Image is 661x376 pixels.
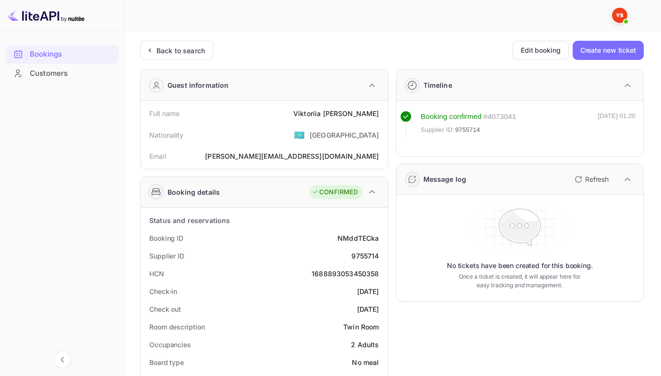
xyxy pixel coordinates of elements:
[149,269,164,279] div: HCN
[421,111,482,122] div: Booking confirmed
[454,272,586,290] p: Once a ticket is created, it will appear here for easy tracking and management.
[357,304,379,314] div: [DATE]
[585,174,609,184] p: Refresh
[483,111,516,122] div: # 4073041
[421,125,455,135] span: Supplier ID:
[612,8,627,23] img: Yandex Support
[310,130,379,140] div: [GEOGRAPHIC_DATA]
[149,304,181,314] div: Check out
[598,111,636,139] div: [DATE] 01:20
[6,45,119,64] div: Bookings
[423,174,467,184] div: Message log
[6,64,119,83] div: Customers
[293,108,379,118] div: Viktoriia [PERSON_NAME]
[351,251,379,261] div: 9755714
[423,80,452,90] div: Timeline
[513,41,569,60] button: Edit booking
[156,46,205,56] div: Back to search
[337,233,379,243] div: NMddTECka
[6,64,119,82] a: Customers
[149,215,230,225] div: Status and reservations
[8,8,84,23] img: LiteAPI logo
[312,188,358,197] div: CONFIRMED
[447,261,593,270] p: No tickets have been created for this booking.
[149,357,184,367] div: Board type
[569,172,613,187] button: Refresh
[30,49,114,60] div: Bookings
[352,357,379,367] div: No meal
[149,233,183,243] div: Booking ID
[294,126,305,143] span: United States
[312,269,379,279] div: 1688893053450358
[357,286,379,296] div: [DATE]
[343,322,379,332] div: Twin Room
[573,41,644,60] button: Create new ticket
[6,45,119,63] a: Bookings
[168,187,220,197] div: Booking details
[149,151,166,161] div: Email
[149,286,177,296] div: Check-in
[149,322,204,332] div: Room description
[30,68,114,79] div: Customers
[351,340,379,350] div: 2 Adults
[168,80,229,90] div: Guest information
[205,151,379,161] div: [PERSON_NAME][EMAIL_ADDRESS][DOMAIN_NAME]
[149,340,191,350] div: Occupancies
[149,130,184,140] div: Nationality
[54,351,71,368] button: Collapse navigation
[149,251,184,261] div: Supplier ID
[149,108,180,118] div: Full name
[455,125,480,135] span: 9755714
